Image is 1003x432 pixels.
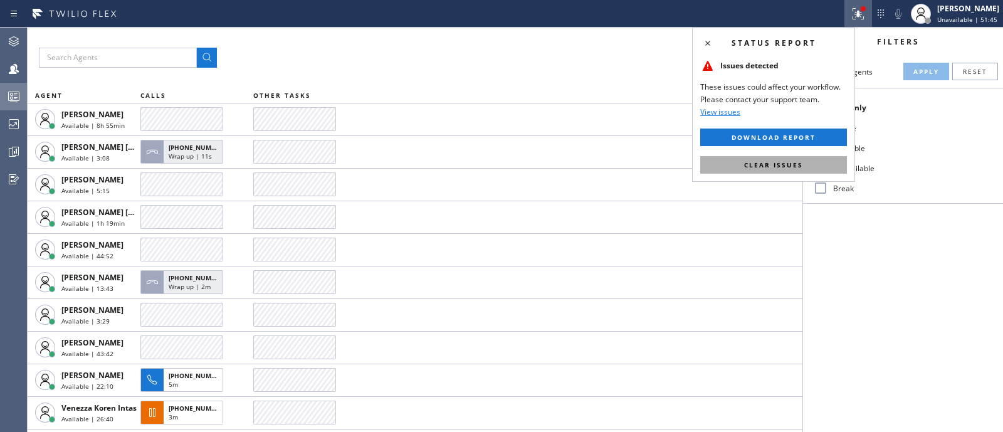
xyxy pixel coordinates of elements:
[253,91,311,100] span: OTHER TASKS
[890,5,907,23] button: Mute
[61,174,123,185] span: [PERSON_NAME]
[937,15,997,24] span: Unavailable | 51:45
[61,272,123,283] span: [PERSON_NAME]
[61,403,137,413] span: Venezza Koren Intas
[61,284,113,293] span: Available | 13:43
[61,154,110,162] span: Available | 3:08
[140,364,227,396] button: [PHONE_NUMBER]5m
[140,136,227,167] button: [PHONE_NUMBER]Wrap up | 11s
[903,63,949,80] button: Apply
[61,251,113,260] span: Available | 44:52
[61,370,123,381] span: [PERSON_NAME]
[169,371,226,380] span: [PHONE_NUMBER]
[937,3,999,14] div: [PERSON_NAME]
[61,109,123,120] span: [PERSON_NAME]
[963,67,987,76] span: Reset
[913,67,939,76] span: Apply
[61,207,209,218] span: [PERSON_NAME] [PERSON_NAME] Dahil
[61,305,123,315] span: [PERSON_NAME]
[61,186,110,195] span: Available | 5:15
[61,240,123,250] span: [PERSON_NAME]
[169,152,212,161] span: Wrap up | 11s
[61,142,187,152] span: [PERSON_NAME] [PERSON_NAME]
[169,143,226,152] span: [PHONE_NUMBER]
[828,143,993,154] label: Available
[828,123,993,134] label: Offline
[61,382,113,391] span: Available | 22:10
[877,36,920,47] span: Filters
[813,93,993,102] div: Activities
[61,317,110,325] span: Available | 3:29
[952,63,998,80] button: Reset
[169,404,226,413] span: [PHONE_NUMBER]
[61,219,125,228] span: Available | 1h 19min
[828,183,993,194] label: Break
[61,337,123,348] span: [PERSON_NAME]
[140,91,166,100] span: CALLS
[169,413,178,421] span: 3m
[39,48,197,68] input: Search Agents
[61,121,125,130] span: Available | 8h 55min
[169,380,178,389] span: 5m
[35,91,63,100] span: AGENT
[61,349,113,358] span: Available | 43:42
[169,282,211,291] span: Wrap up | 2m
[140,397,227,428] button: [PHONE_NUMBER]3m
[828,163,993,174] label: Unavailable
[169,273,226,282] span: [PHONE_NUMBER]
[140,266,227,298] button: [PHONE_NUMBER]Wrap up | 2m
[61,414,113,423] span: Available | 26:40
